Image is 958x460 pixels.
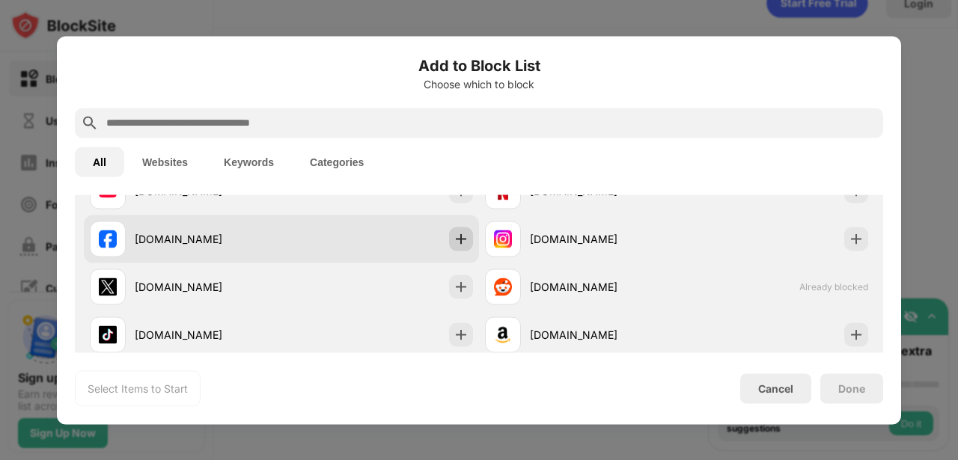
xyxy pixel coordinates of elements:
img: favicons [494,277,512,295]
div: [DOMAIN_NAME] [530,231,677,247]
img: favicons [494,325,512,343]
div: Select Items to Start [88,381,188,396]
span: Already blocked [799,281,868,292]
div: [DOMAIN_NAME] [530,327,677,343]
div: [DOMAIN_NAME] [530,279,677,295]
button: Websites [124,147,206,177]
button: Categories [292,147,382,177]
div: [DOMAIN_NAME] [135,327,281,343]
img: favicons [99,325,117,343]
div: Cancel [758,382,793,395]
img: favicons [99,277,117,295]
div: [DOMAIN_NAME] [135,279,281,295]
div: [DOMAIN_NAME] [135,231,281,247]
img: search.svg [81,114,99,132]
div: Choose which to block [75,78,883,90]
h6: Add to Block List [75,54,883,76]
div: Done [838,382,865,394]
img: favicons [99,230,117,248]
button: All [75,147,124,177]
button: Keywords [206,147,292,177]
img: favicons [494,230,512,248]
